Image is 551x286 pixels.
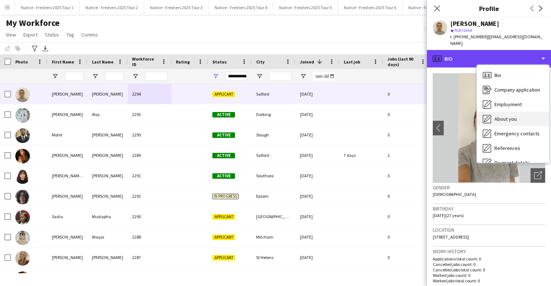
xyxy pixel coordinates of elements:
[383,145,431,165] div: 1
[15,251,30,266] img: Jane Graley
[78,30,101,39] a: Comms
[128,206,172,227] div: 2290
[128,125,172,145] div: 2295
[455,27,472,33] span: Not rated
[433,267,545,273] p: Cancelled jobs total count: 0
[313,72,335,81] input: Joined Filter Input
[15,108,30,123] img: Lili Way
[383,227,431,247] div: 0
[477,112,549,126] div: About you
[15,0,80,15] button: Native - Freshers 2025 Tour 1
[15,231,30,245] img: Sheikh adil Waqar
[269,72,291,81] input: City Filter Input
[477,141,549,155] div: References
[42,30,62,39] a: Status
[296,227,339,247] div: [DATE]
[433,234,469,240] span: [STREET_ADDRESS]
[212,235,235,240] span: Applicant
[296,104,339,124] div: [DATE]
[47,145,88,165] div: [PERSON_NAME]
[52,73,58,80] button: Open Filter Menu
[296,206,339,227] div: [DATE]
[88,206,128,227] div: Mustapha
[494,159,529,166] span: Payment details
[88,125,128,145] div: [PERSON_NAME]
[128,84,172,104] div: 2294
[212,255,235,260] span: Applicant
[477,126,549,141] div: Emergency contacts
[296,145,339,165] div: [DATE]
[300,73,307,80] button: Open Filter Menu
[344,59,360,65] span: Last job
[132,73,139,80] button: Open Filter Menu
[252,84,296,104] div: Salford
[433,73,545,183] img: Crew avatar or photo
[427,50,551,67] div: Bio
[63,30,77,39] a: Tag
[212,73,219,80] button: Open Filter Menu
[383,206,431,227] div: 0
[433,184,545,191] h3: Gender
[338,0,402,15] button: Native - Freshers 2025 Tour 6
[531,168,545,183] div: Open photos pop-in
[252,186,296,206] div: Epsom
[296,186,339,206] div: [DATE]
[212,59,227,65] span: Status
[252,145,296,165] div: Salford
[47,186,88,206] div: [PERSON_NAME]
[41,44,50,53] app-action-btn: Export XLSX
[433,278,545,283] p: Worked jobs total count: 0
[402,0,467,15] button: Native - Freshers 2025 Tour 7
[494,130,540,137] span: Emergency contacts
[128,166,172,186] div: 2291
[433,248,545,255] h3: Work history
[433,273,545,278] p: Worked jobs count: 0
[88,166,128,186] div: [PERSON_NAME]
[15,128,30,143] img: Mohit Batth
[145,72,167,81] input: Workforce ID Filter Input
[88,84,128,104] div: [PERSON_NAME]
[15,190,30,204] img: Noah Sanders
[47,227,88,247] div: [PERSON_NAME]
[88,247,128,267] div: [PERSON_NAME]
[176,59,190,65] span: Rating
[383,247,431,267] div: 0
[383,186,431,206] div: 0
[252,125,296,145] div: Slough
[47,206,88,227] div: Sadia
[209,0,273,15] button: Native - Freshers 2025 Tour 4
[256,73,263,80] button: Open Filter Menu
[477,97,549,112] div: Employment
[92,59,113,65] span: Last Name
[92,73,99,80] button: Open Filter Menu
[30,44,39,53] app-action-btn: Advanced filters
[47,125,88,145] div: Mohit
[388,56,417,67] span: Jobs (last 90 days)
[252,247,296,267] div: St Helens
[212,214,235,220] span: Applicant
[427,4,551,13] h3: Profile
[105,72,123,81] input: Last Name Filter Input
[3,30,19,39] a: View
[212,173,235,179] span: Active
[15,271,30,286] img: Robert Kiernander
[65,72,83,81] input: First Name Filter Input
[212,112,235,117] span: Active
[296,247,339,267] div: [DATE]
[296,125,339,145] div: [DATE]
[477,82,549,97] div: Company application
[20,30,41,39] a: Export
[433,227,545,233] h3: Location
[256,59,265,65] span: City
[15,169,30,184] img: Liz Andrea Alvarado Abad
[88,186,128,206] div: [PERSON_NAME]
[212,132,235,138] span: Active
[477,68,549,82] div: Bio
[212,194,239,199] span: In progress
[45,31,59,38] span: Status
[212,92,235,97] span: Applicant
[252,166,296,186] div: Southsea
[47,247,88,267] div: [PERSON_NAME]
[273,0,338,15] button: Native - Freshers 2025 Tour 5
[433,262,545,267] p: Cancelled jobs count: 0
